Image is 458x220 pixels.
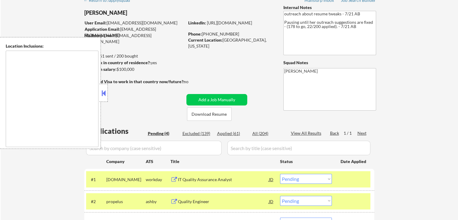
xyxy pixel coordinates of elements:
[207,20,252,25] a: [URL][DOMAIN_NAME]
[84,33,184,44] div: [EMAIL_ADDRESS][DOMAIN_NAME]
[146,159,170,165] div: ATS
[106,159,146,165] div: Company
[146,177,170,183] div: workday
[84,79,185,84] strong: Will need Visa to work in that country now/future?:
[186,94,247,105] button: Add a Job Manually
[188,37,223,42] strong: Current Location:
[344,130,357,136] div: 1 / 1
[268,174,274,185] div: JD
[84,53,184,59] div: 61 sent / 200 bought
[283,60,376,66] div: Squad Notes
[178,177,269,183] div: IT Quality Assurance Analyst
[85,26,184,38] div: [EMAIL_ADDRESS][DOMAIN_NAME]
[187,107,232,121] button: Download Resume
[268,196,274,207] div: JD
[148,130,178,137] div: Pending (4)
[280,156,332,167] div: Status
[227,141,370,155] input: Search by title (case sensitive)
[146,199,170,205] div: ashby
[85,20,107,25] strong: User Email:
[86,141,222,155] input: Search by company (case sensitive)
[85,20,184,26] div: [EMAIL_ADDRESS][DOMAIN_NAME]
[291,130,323,136] div: View All Results
[283,5,376,11] div: Internal Notes
[184,79,201,85] div: no
[357,130,367,136] div: Next
[91,199,101,205] div: #2
[252,130,282,137] div: All (204)
[178,199,269,205] div: Quality Engineer
[84,9,208,17] div: [PERSON_NAME]
[170,159,274,165] div: Title
[6,43,98,49] div: Location Inclusions:
[84,60,182,66] div: yes
[188,31,202,36] strong: Phone:
[188,20,206,25] strong: LinkedIn:
[188,31,273,37] div: [PHONE_NUMBER]
[91,177,101,183] div: #1
[106,199,146,205] div: propelus
[182,130,213,137] div: Excluded (139)
[84,60,151,65] strong: Can work in country of residence?:
[341,159,367,165] div: Date Applied
[106,177,146,183] div: [DOMAIN_NAME]
[217,130,247,137] div: Applied (61)
[330,130,340,136] div: Back
[84,33,116,38] strong: Mailslurp Email:
[86,127,146,135] div: Applications
[85,27,120,32] strong: Application Email:
[188,37,273,49] div: [GEOGRAPHIC_DATA], [US_STATE]
[84,66,184,72] div: $100,000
